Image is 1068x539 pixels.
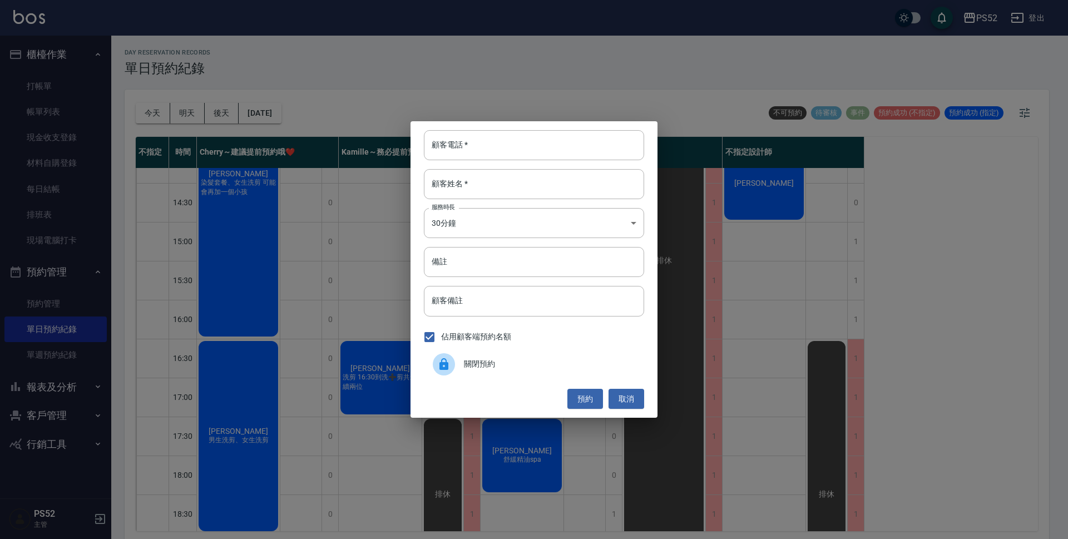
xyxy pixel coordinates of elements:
button: 取消 [609,389,644,409]
button: 預約 [567,389,603,409]
label: 服務時長 [432,203,455,211]
span: 關閉預約 [464,358,635,370]
span: 佔用顧客端預約名額 [441,331,511,343]
div: 30分鐘 [424,208,644,238]
div: 關閉預約 [424,349,644,380]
